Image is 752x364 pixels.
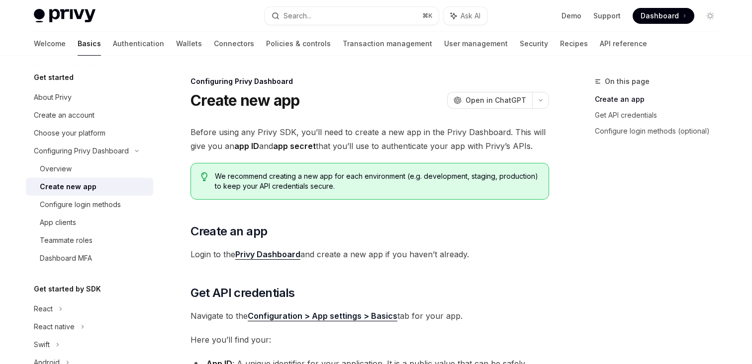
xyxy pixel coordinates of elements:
[190,91,300,109] h1: Create new app
[34,283,101,295] h5: Get started by SDK
[26,249,153,267] a: Dashboard MFA
[176,32,202,56] a: Wallets
[273,141,316,151] strong: app secret
[34,72,74,83] h5: Get started
[444,32,508,56] a: User management
[190,223,267,239] span: Create an app
[595,107,726,123] a: Get API credentials
[461,11,480,21] span: Ask AI
[190,76,549,86] div: Configuring Privy Dashboard
[34,109,94,121] div: Create an account
[595,91,726,107] a: Create an app
[26,178,153,196] a: Create new app
[595,123,726,139] a: Configure login methods (optional)
[235,249,300,260] a: Privy Dashboard
[34,91,72,103] div: About Privy
[40,199,121,211] div: Configure login methods
[26,124,153,142] a: Choose your platform
[78,32,101,56] a: Basics
[40,252,92,264] div: Dashboard MFA
[343,32,432,56] a: Transaction management
[40,163,72,175] div: Overview
[283,10,311,22] div: Search...
[605,75,650,87] span: On this page
[26,196,153,214] a: Configure login methods
[190,125,549,153] span: Before using any Privy SDK, you’ll need to create a new app in the Privy Dashboard. This will giv...
[444,7,487,25] button: Ask AI
[600,32,647,56] a: API reference
[265,7,439,25] button: Search...⌘K
[266,32,331,56] a: Policies & controls
[113,32,164,56] a: Authentication
[34,32,66,56] a: Welcome
[34,339,50,351] div: Swift
[34,9,95,23] img: light logo
[40,181,96,193] div: Create new app
[34,321,75,333] div: React native
[562,11,581,21] a: Demo
[466,95,526,105] span: Open in ChatGPT
[190,247,549,261] span: Login to the and create a new app if you haven’t already.
[190,285,295,301] span: Get API credentials
[34,303,53,315] div: React
[641,11,679,21] span: Dashboard
[26,214,153,231] a: App clients
[201,172,208,181] svg: Tip
[215,171,539,191] span: We recommend creating a new app for each environment (e.g. development, staging, production) to k...
[234,141,259,151] strong: app ID
[190,333,549,347] span: Here you’ll find your:
[560,32,588,56] a: Recipes
[26,160,153,178] a: Overview
[26,88,153,106] a: About Privy
[248,311,397,321] a: Configuration > App settings > Basics
[422,12,433,20] span: ⌘ K
[214,32,254,56] a: Connectors
[26,231,153,249] a: Teammate roles
[447,92,532,109] button: Open in ChatGPT
[633,8,694,24] a: Dashboard
[34,127,105,139] div: Choose your platform
[702,8,718,24] button: Toggle dark mode
[26,106,153,124] a: Create an account
[593,11,621,21] a: Support
[520,32,548,56] a: Security
[40,234,93,246] div: Teammate roles
[34,145,129,157] div: Configuring Privy Dashboard
[40,217,76,228] div: App clients
[190,309,549,323] span: Navigate to the tab for your app.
